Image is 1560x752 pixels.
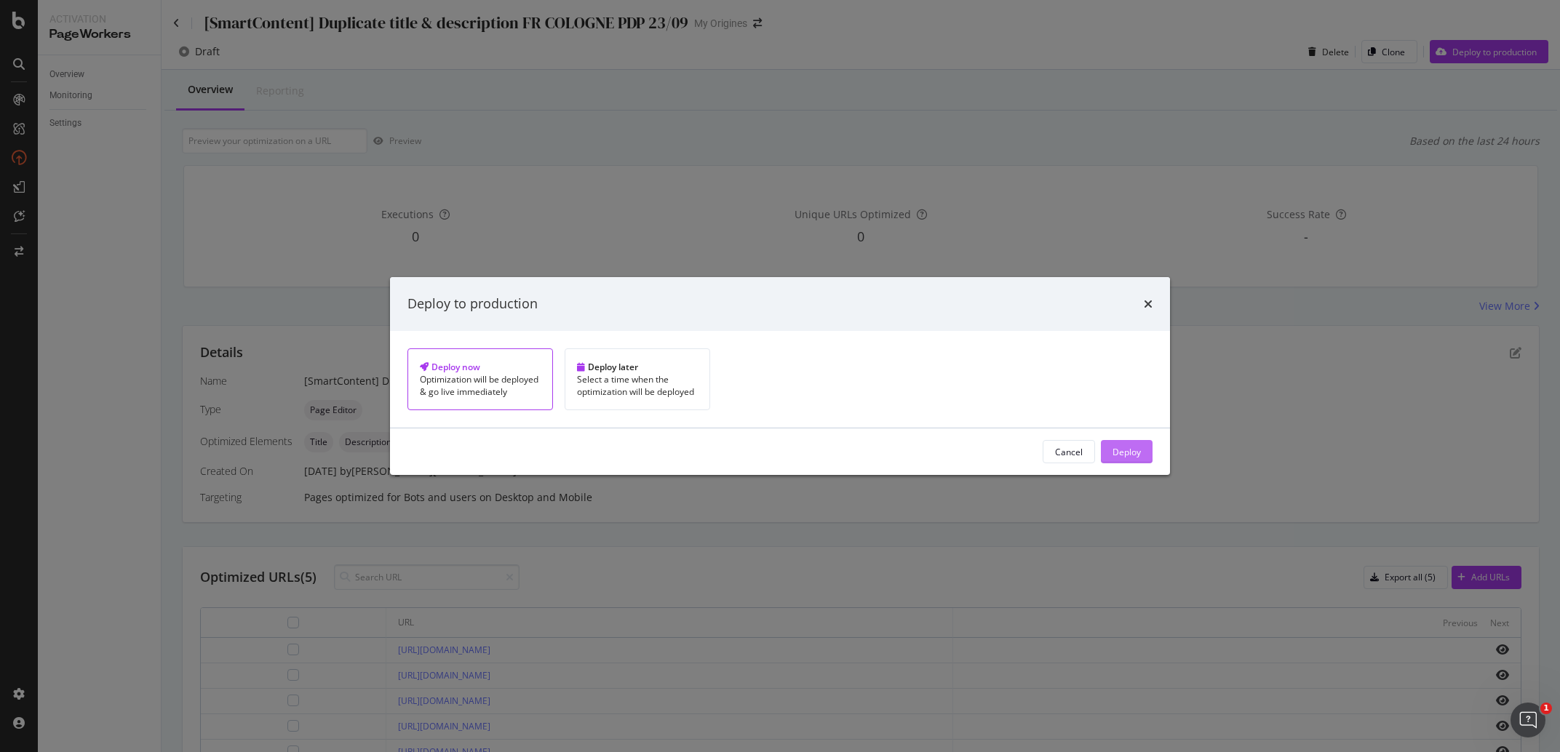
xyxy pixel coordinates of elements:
[1540,703,1552,714] span: 1
[1101,440,1153,463] button: Deploy
[577,361,698,373] div: Deploy later
[577,373,698,398] div: Select a time when the optimization will be deployed
[1043,440,1095,463] button: Cancel
[420,373,541,398] div: Optimization will be deployed & go live immediately
[390,277,1170,475] div: modal
[1511,703,1545,737] iframe: Intercom live chat
[420,361,541,373] div: Deploy now
[407,295,538,313] div: Deploy to production
[1113,445,1141,457] div: Deploy
[1055,445,1083,457] div: Cancel
[1144,295,1153,313] div: times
